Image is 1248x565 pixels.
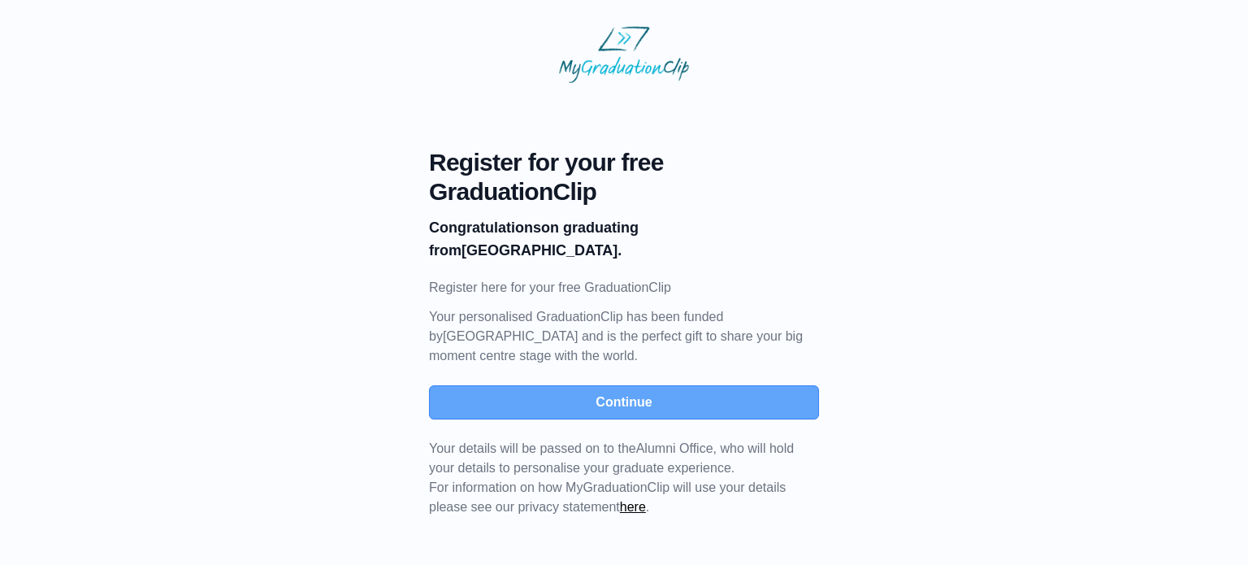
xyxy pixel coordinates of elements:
span: For information on how MyGraduationClip will use your details please see our privacy statement . [429,441,794,514]
span: Alumni Office [636,441,713,455]
span: GraduationClip [429,177,819,206]
p: on graduating from [GEOGRAPHIC_DATA]. [429,216,819,262]
b: Congratulations [429,219,541,236]
a: here [620,500,646,514]
button: Continue [429,385,819,419]
span: Your details will be passed on to the , who will hold your details to personalise your graduate e... [429,441,794,475]
img: MyGraduationClip [559,26,689,83]
p: Register here for your free GraduationClip [429,278,819,298]
p: Your personalised GraduationClip has been funded by [GEOGRAPHIC_DATA] and is the perfect gift to ... [429,307,819,366]
span: Register for your free [429,148,819,177]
